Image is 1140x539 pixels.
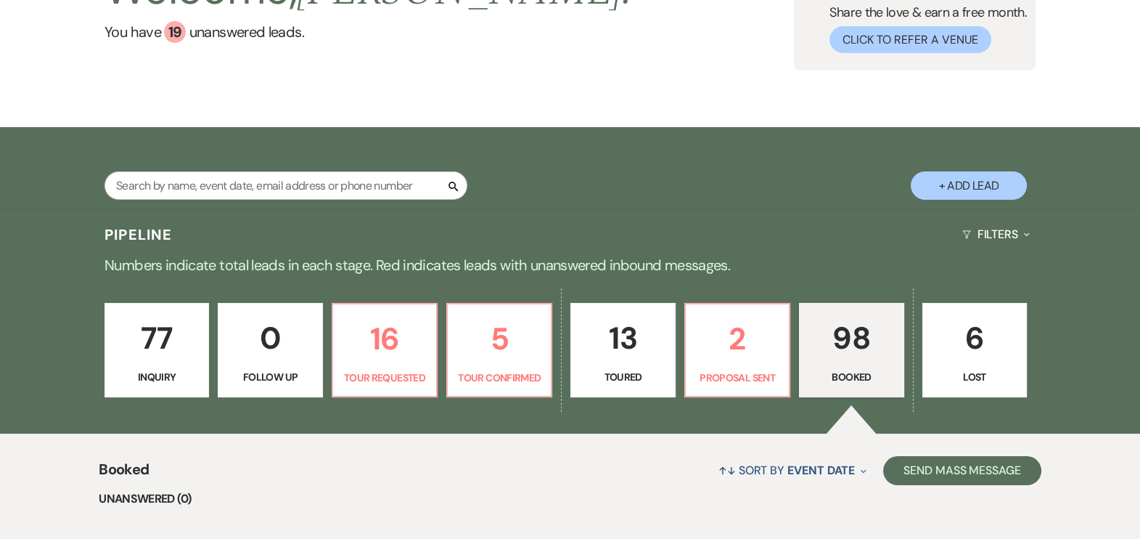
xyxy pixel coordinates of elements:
a: 77Inquiry [104,303,209,397]
span: Event Date [787,463,855,478]
button: Filters [956,215,1036,254]
p: 13 [580,314,665,362]
p: Numbers indicate total leads in each stage. Red indicates leads with unanswered inbound messages. [48,254,1093,277]
input: Search by name, event date, email address or phone number [104,171,467,200]
p: 0 [227,314,313,362]
button: Sort By Event Date [713,451,872,490]
div: 19 [164,21,186,43]
p: Tour Requested [342,370,427,386]
a: 2Proposal Sent [684,303,790,397]
p: 6 [932,314,1017,362]
p: 5 [456,315,542,363]
a: 6Lost [922,303,1027,397]
h3: Pipeline [104,224,173,245]
li: Unanswered (0) [99,490,1041,508]
p: Proposal Sent [694,370,780,386]
a: 98Booked [799,303,903,397]
a: You have 19 unanswered leads. [104,21,632,43]
button: Click to Refer a Venue [829,26,991,53]
p: 77 [114,314,200,362]
p: 16 [342,315,427,363]
p: Follow Up [227,369,313,385]
p: Booked [808,369,894,385]
a: 16Tour Requested [332,303,438,397]
p: Lost [932,369,1017,385]
span: Booked [99,458,149,490]
p: Tour Confirmed [456,370,542,386]
p: 98 [808,314,894,362]
button: Send Mass Message [883,456,1041,485]
span: ↑↓ [718,463,736,478]
button: + Add Lead [911,171,1027,200]
p: Inquiry [114,369,200,385]
p: Toured [580,369,665,385]
a: 0Follow Up [218,303,322,397]
p: 2 [694,315,780,363]
a: 5Tour Confirmed [446,303,552,397]
a: 13Toured [570,303,675,397]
